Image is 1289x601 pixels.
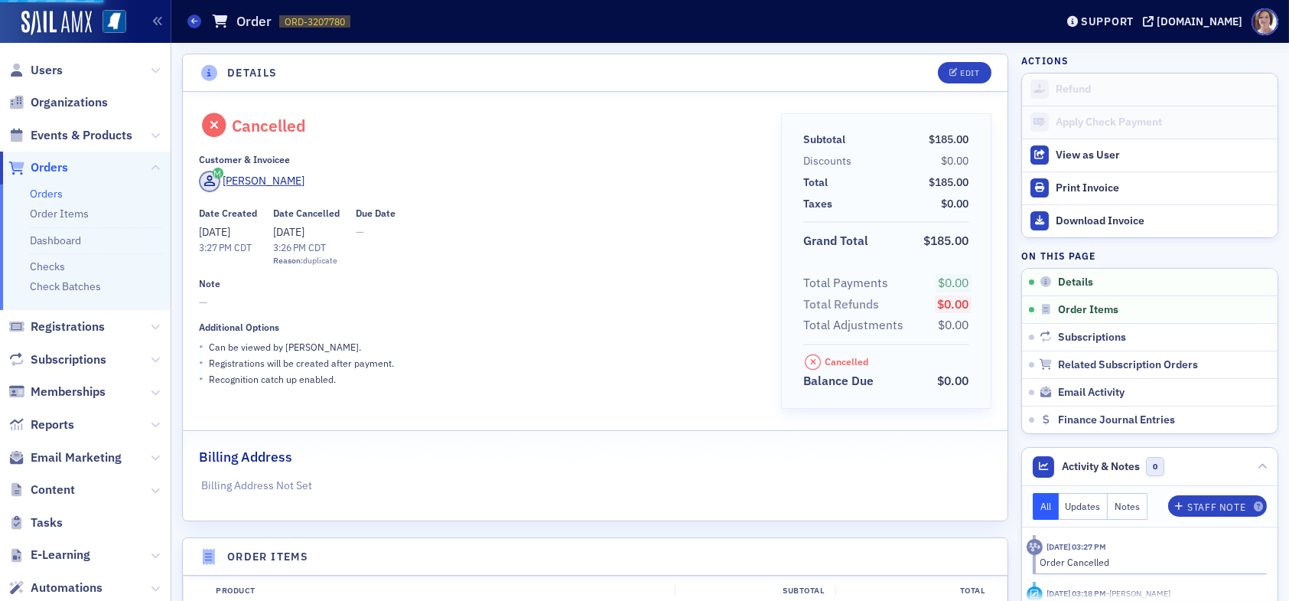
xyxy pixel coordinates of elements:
span: $0.00 [938,373,969,388]
time: 9/8/2025 03:27 PM [1046,541,1106,552]
span: duplicate [303,255,337,267]
span: Subscriptions [1058,331,1126,345]
span: $0.00 [938,296,969,312]
a: Users [8,62,63,79]
div: View as User [1056,149,1270,162]
span: Subtotal [803,132,851,148]
div: Additional Options [199,322,279,333]
span: Profile [1252,8,1278,35]
span: • [199,354,203,371]
h2: Billing Address [199,447,292,467]
div: Download Invoice [1056,214,1270,228]
p: Billing Address Not Set [202,478,989,494]
div: Date Created [199,207,257,219]
span: Users [31,62,63,79]
a: Registrations [8,318,105,335]
span: • [199,371,203,387]
img: SailAMX [21,11,92,35]
span: Activity & Notes [1063,459,1141,475]
a: Checks [30,260,65,273]
div: Staff Note [1187,503,1245,511]
a: [PERSON_NAME] [199,171,305,192]
span: $0.00 [939,317,969,332]
span: E-Learning [31,547,90,563]
span: Reports [31,416,74,433]
div: Support [1081,15,1134,28]
div: Customer & Invoicee [199,154,290,165]
h4: Order Items [227,549,308,565]
span: Discounts [803,153,857,169]
span: $0.00 [942,154,969,168]
a: Download Invoice [1022,204,1278,237]
div: Note [199,278,220,289]
span: ORD-3207780 [285,15,345,28]
span: Balance Due [803,372,879,390]
div: Total Refunds [803,296,879,314]
div: Total [835,585,996,597]
div: Cancelled [232,116,306,136]
a: Subscriptions [8,351,106,368]
p: Can be viewed by [PERSON_NAME] . [209,340,361,354]
span: Reason: [273,255,303,266]
div: Print Invoice [1056,181,1270,195]
span: $185.00 [924,233,969,248]
span: CDT [306,241,326,253]
div: Date Cancelled [273,207,340,219]
div: Total Payments [803,274,888,292]
a: Email Marketing [8,449,122,466]
a: Order Items [30,207,89,220]
div: Total [803,175,828,191]
span: [DATE] [199,225,230,239]
div: Total Adjustments [803,316,903,335]
span: Orders [31,159,68,176]
button: [DOMAIN_NAME] [1143,16,1248,27]
span: Total Payments [803,274,894,292]
time: 9/8/2025 03:18 PM [1046,588,1106,599]
div: Order Cancelled [1040,555,1257,569]
span: Details [1058,276,1093,289]
span: Total [803,175,833,191]
span: [DATE] [273,225,304,239]
span: — [199,295,760,311]
p: Registrations will be created after payment. [209,356,394,370]
a: Events & Products [8,127,132,144]
a: E-Learning [8,547,90,563]
span: Grand Total [803,232,874,250]
span: $0.00 [939,275,969,290]
span: Order Items [1058,303,1118,317]
h4: On this page [1021,249,1278,263]
div: [DOMAIN_NAME] [1157,15,1242,28]
h4: Actions [1021,54,1069,67]
span: Memberships [31,384,106,400]
span: Subscriptions [31,351,106,368]
div: Edit [960,69,979,77]
div: Balance Due [803,372,874,390]
span: Events & Products [31,127,132,144]
a: Reports [8,416,74,433]
span: $185.00 [929,175,969,189]
span: Tasks [31,514,63,531]
button: View as User [1022,139,1278,171]
div: Refund [1056,83,1270,96]
button: Updates [1059,493,1108,520]
div: Due Date [356,207,395,219]
div: Subtotal [803,132,845,148]
a: Orders [8,159,68,176]
span: Finance Journal Entries [1058,413,1175,427]
div: Activity [1027,539,1043,555]
span: • [199,338,203,354]
div: Grand Total [803,232,868,250]
p: Recognition catch up enabled. [209,372,336,386]
span: Lisa Hancock [1106,588,1170,599]
span: $0.00 [942,197,969,211]
div: Subtotal [675,585,835,597]
button: Staff Note [1168,495,1267,517]
h1: Order [236,12,272,31]
span: Content [31,482,75,498]
img: SailAMX [103,10,126,34]
div: Product [205,585,675,597]
span: Automations [31,580,103,596]
span: Registrations [31,318,105,335]
span: Related Subscription Orders [1058,358,1198,372]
